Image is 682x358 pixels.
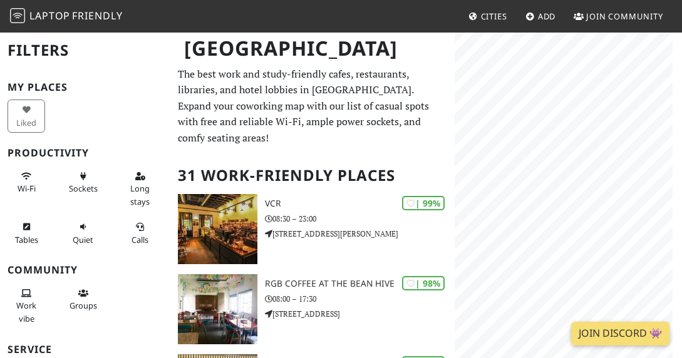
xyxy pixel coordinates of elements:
[18,183,36,194] span: Stable Wi-Fi
[8,31,163,69] h2: Filters
[265,198,454,209] h3: VCR
[65,166,102,199] button: Sockets
[8,283,45,329] button: Work vibe
[70,300,97,311] span: Group tables
[69,183,98,194] span: Power sockets
[538,11,556,22] span: Add
[402,196,445,210] div: | 99%
[121,166,159,212] button: Long stays
[8,147,163,159] h3: Productivity
[402,276,445,290] div: | 98%
[265,293,454,305] p: 08:00 – 17:30
[170,194,455,264] a: VCR | 99% VCR 08:30 – 23:00 [STREET_ADDRESS][PERSON_NAME]
[132,234,148,245] span: Video/audio calls
[130,183,150,207] span: Long stays
[586,11,663,22] span: Join Community
[520,5,561,28] a: Add
[15,234,38,245] span: Work-friendly tables
[8,217,45,250] button: Tables
[571,322,669,345] a: Join Discord 👾
[121,217,159,250] button: Calls
[569,5,668,28] a: Join Community
[265,279,454,289] h3: RGB Coffee at the Bean Hive
[8,166,45,199] button: Wi-Fi
[65,217,102,250] button: Quiet
[10,6,123,28] a: LaptopFriendly LaptopFriendly
[178,194,257,264] img: VCR
[463,5,512,28] a: Cities
[265,308,454,320] p: [STREET_ADDRESS]
[65,283,102,316] button: Groups
[265,213,454,225] p: 08:30 – 23:00
[481,11,507,22] span: Cities
[178,66,447,146] p: The best work and study-friendly cafes, restaurants, libraries, and hotel lobbies in [GEOGRAPHIC_...
[8,81,163,93] h3: My Places
[29,9,70,23] span: Laptop
[265,228,454,240] p: [STREET_ADDRESS][PERSON_NAME]
[170,274,455,344] a: RGB Coffee at the Bean Hive | 98% RGB Coffee at the Bean Hive 08:00 – 17:30 [STREET_ADDRESS]
[8,344,163,355] h3: Service
[174,31,452,66] h1: [GEOGRAPHIC_DATA]
[178,156,447,195] h2: 31 Work-Friendly Places
[72,9,122,23] span: Friendly
[16,300,36,324] span: People working
[8,264,163,276] h3: Community
[178,274,257,344] img: RGB Coffee at the Bean Hive
[10,8,25,23] img: LaptopFriendly
[73,234,93,245] span: Quiet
